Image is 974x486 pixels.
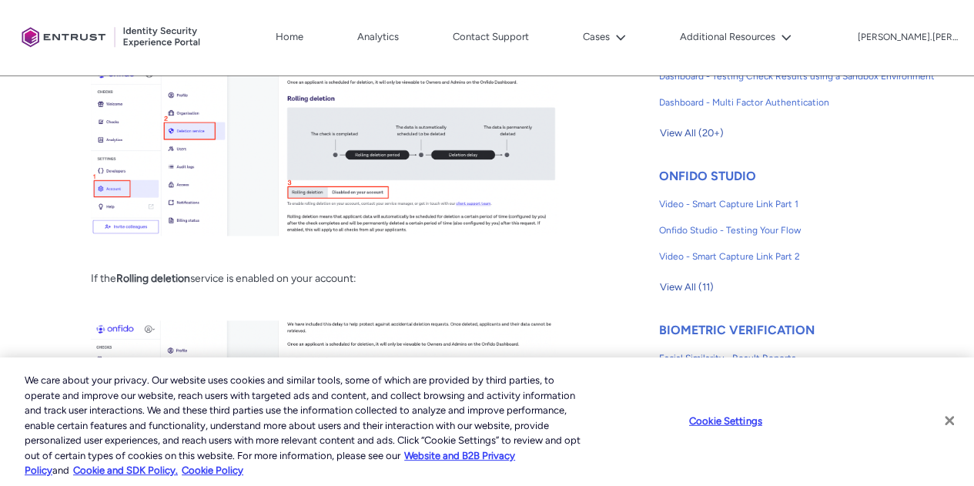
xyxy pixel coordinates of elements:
a: Facial Similarity - Result Reports [658,345,943,371]
button: View All (20+) [658,121,724,146]
button: View All (11) [658,275,714,300]
span: View All (11) [659,276,713,299]
a: ONFIDO STUDIO [658,169,755,183]
a: Dashboard - Multi Factor Authentication [658,89,943,116]
a: Cookie Policy [182,464,243,476]
button: Close [932,404,966,437]
span: Video - Smart Capture Link Part 1 [658,197,943,211]
button: Additional Resources [676,25,795,49]
span: Dashboard - Multi Factor Authentication [658,96,943,109]
a: Video - Smart Capture Link Part 2 [658,243,943,270]
a: Video - Smart Capture Link Part 1 [658,191,943,217]
img: PS1_Opt.png [91,65,558,236]
a: BIOMETRIC VERIFICATION [658,323,814,337]
button: User Profile carl.lee [857,28,959,44]
div: We care about your privacy. Our website uses cookies and similar tools, some of which are provide... [25,373,584,478]
a: Home [272,25,307,49]
a: Cookie and SDK Policy. [73,464,178,476]
strong: Rolling deletion [116,272,190,284]
span: Facial Similarity - Result Reports [658,351,943,365]
a: Analytics, opens in new tab [353,25,403,49]
a: Onfido Studio - Testing Your Flow [658,217,943,243]
span: View All (20+) [659,122,723,145]
button: Cases [579,25,630,49]
span: Onfido Studio - Testing Your Flow [658,223,943,237]
button: Cookie Settings [678,405,774,436]
span: Video - Smart Capture Link Part 2 [658,250,943,263]
p: If the service is enabled on your account: [91,270,558,287]
a: Contact Support [449,25,533,49]
p: [PERSON_NAME].[PERSON_NAME] [858,32,958,43]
